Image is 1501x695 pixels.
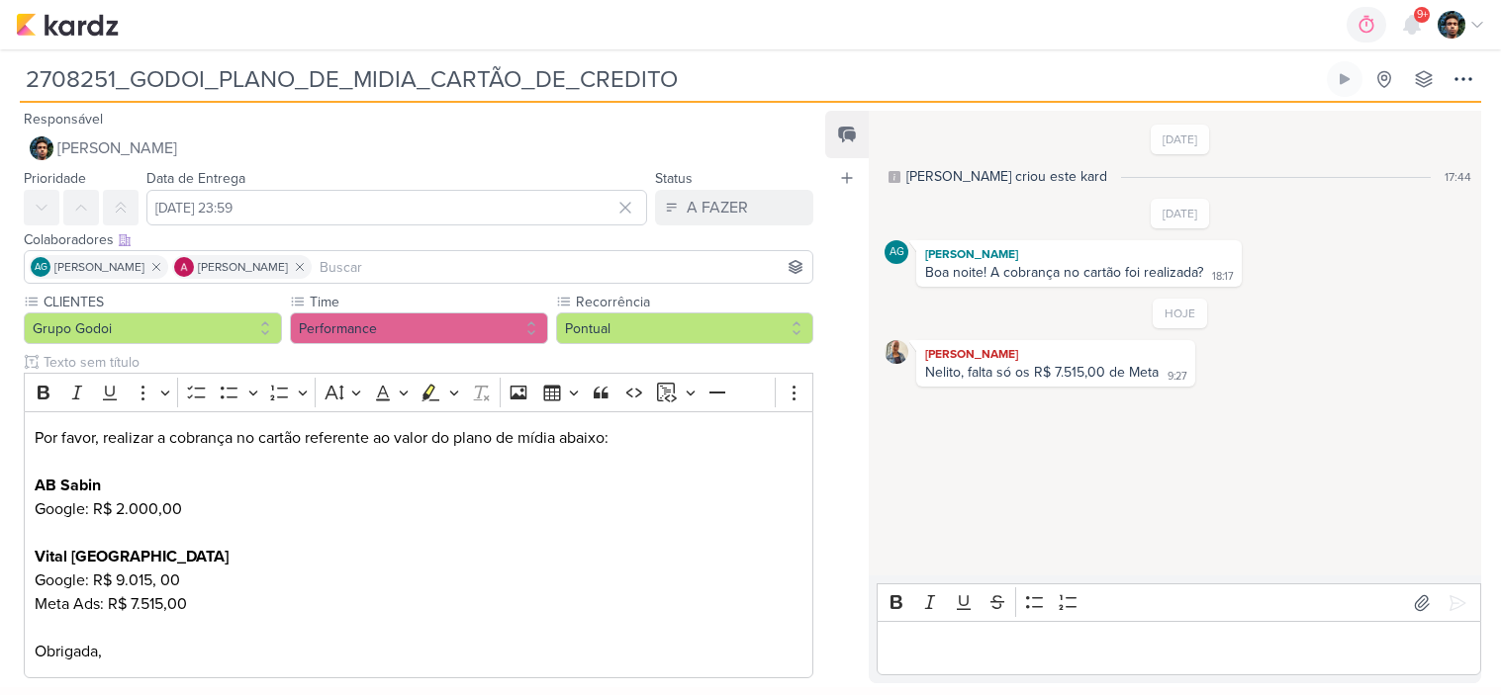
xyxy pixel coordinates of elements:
label: Responsável [24,111,103,128]
button: Performance [290,312,548,344]
span: [PERSON_NAME] [198,258,288,276]
div: Editor editing area: main [877,621,1481,675]
input: Texto sem título [40,352,813,373]
div: Editor toolbar [877,583,1481,622]
div: [PERSON_NAME] [920,244,1238,264]
div: Editor editing area: main [24,411,813,679]
strong: Vital [GEOGRAPHIC_DATA] [35,547,229,566]
input: Kard Sem Título [20,61,1323,97]
div: 9:27 [1168,369,1187,385]
img: kardz.app [16,13,119,37]
div: Boa noite! A cobrança no cartão foi realizada? [925,264,1203,281]
div: A FAZER [687,196,748,219]
span: 9+ [1417,7,1428,23]
div: Editor toolbar [24,373,813,411]
img: Alessandra Gomes [174,257,194,277]
strong: AB Sabin [35,476,101,495]
label: Prioridade [24,170,86,187]
p: AG [35,263,47,273]
div: 18:17 [1212,269,1234,285]
button: A FAZER [655,190,813,225]
div: Ligar relógio [1337,71,1353,87]
button: Grupo Godoi [24,312,282,344]
label: Recorrência [574,292,814,312]
p: AG [890,247,904,258]
p: Por favor, realizar a cobrança no cartão referente ao valor do plano de mídia abaixo: Google: R$ ... [35,426,803,663]
div: Aline Gimenez Graciano [31,257,50,277]
img: Iara Santos [885,340,908,364]
div: 17:44 [1445,168,1471,186]
input: Select a date [146,190,647,225]
button: [PERSON_NAME] [24,130,813,166]
div: Colaboradores [24,229,813,250]
label: Time [308,292,548,312]
button: Pontual [556,312,814,344]
span: [PERSON_NAME] [54,258,144,276]
div: [PERSON_NAME] criou este kard [906,166,1107,187]
img: Nelito Junior [30,136,53,160]
img: Nelito Junior [1438,11,1465,39]
div: Aline Gimenez Graciano [885,240,908,264]
input: Buscar [316,255,808,279]
span: [PERSON_NAME] [57,136,177,160]
label: CLIENTES [42,292,282,312]
div: Nelito, falta só os R$ 7.515,00 de Meta [925,364,1159,381]
label: Status [655,170,693,187]
label: Data de Entrega [146,170,245,187]
div: [PERSON_NAME] [920,344,1191,364]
